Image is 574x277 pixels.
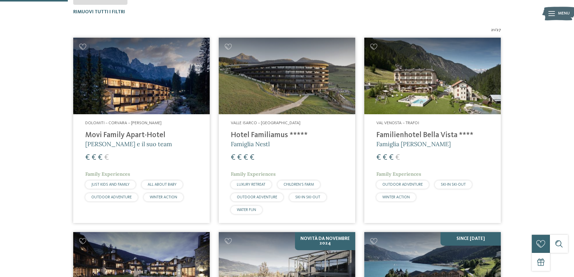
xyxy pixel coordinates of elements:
span: € [85,154,90,162]
span: SKI-IN SKI-OUT [441,183,466,187]
span: € [98,154,102,162]
span: Family Experiences [376,171,421,177]
span: € [231,154,235,162]
span: € [237,154,242,162]
span: Famiglia Nestl [231,140,270,148]
span: OUTDOOR ADVENTURE [237,195,277,199]
span: € [243,154,248,162]
span: ALL ABOUT BABY [148,183,177,187]
span: € [383,154,387,162]
span: WINTER ACTION [150,195,177,199]
span: € [389,154,394,162]
span: WINTER ACTION [382,195,410,199]
h4: Movi Family Apart-Hotel [85,131,198,140]
span: OUTDOOR ADVENTURE [382,183,423,187]
span: Famiglia [PERSON_NAME] [376,140,451,148]
span: € [376,154,381,162]
span: [PERSON_NAME] e il suo team [85,140,172,148]
a: Cercate un hotel per famiglie? Qui troverete solo i migliori! Valle Isarco – [GEOGRAPHIC_DATA] Ho... [219,38,355,223]
span: CHILDREN’S FARM [284,183,314,187]
span: Family Experiences [231,171,276,177]
span: Rimuovi tutti i filtri [73,10,125,14]
span: € [250,154,254,162]
a: Cercate un hotel per famiglie? Qui troverete solo i migliori! Dolomiti – Corvara – [PERSON_NAME] ... [73,38,210,223]
img: Cercate un hotel per famiglie? Qui troverete solo i migliori! [219,38,355,115]
span: € [92,154,96,162]
img: Cercate un hotel per famiglie? Qui troverete solo i migliori! [364,38,501,115]
span: SKI-IN SKI-OUT [295,195,320,199]
a: Cercate un hotel per famiglie? Qui troverete solo i migliori! Val Venosta – Trafoi Familienhotel ... [364,38,501,223]
span: / [495,27,497,33]
span: Valle Isarco – [GEOGRAPHIC_DATA] [231,121,300,125]
span: € [395,154,400,162]
span: Val Venosta – Trafoi [376,121,419,125]
img: Cercate un hotel per famiglie? Qui troverete solo i migliori! [73,38,210,115]
span: WATER FUN [237,208,256,212]
span: JUST KIDS AND FAMILY [91,183,130,187]
span: Dolomiti – Corvara – [PERSON_NAME] [85,121,162,125]
span: OUTDOOR ADVENTURE [91,195,132,199]
span: Family Experiences [85,171,130,177]
h4: Familienhotel Bella Vista **** [376,131,489,140]
span: 21 [491,27,495,33]
span: 27 [497,27,501,33]
span: LUXURY RETREAT [237,183,265,187]
span: € [104,154,109,162]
